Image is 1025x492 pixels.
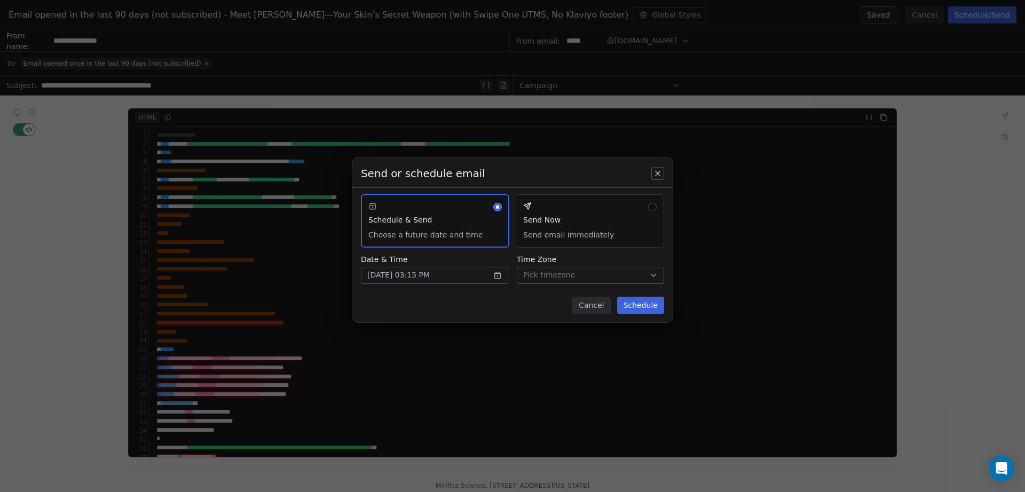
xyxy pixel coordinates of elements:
button: Cancel [572,297,610,314]
span: Pick timezone [523,269,575,281]
span: Send or schedule email [361,166,485,181]
span: [DATE] 03:15 PM [367,269,430,281]
button: [DATE] 03:15 PM [361,267,508,284]
span: Time Zone [517,254,664,265]
span: Date & Time [361,254,508,265]
button: Schedule [617,297,664,314]
button: Pick timezone [517,267,664,284]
